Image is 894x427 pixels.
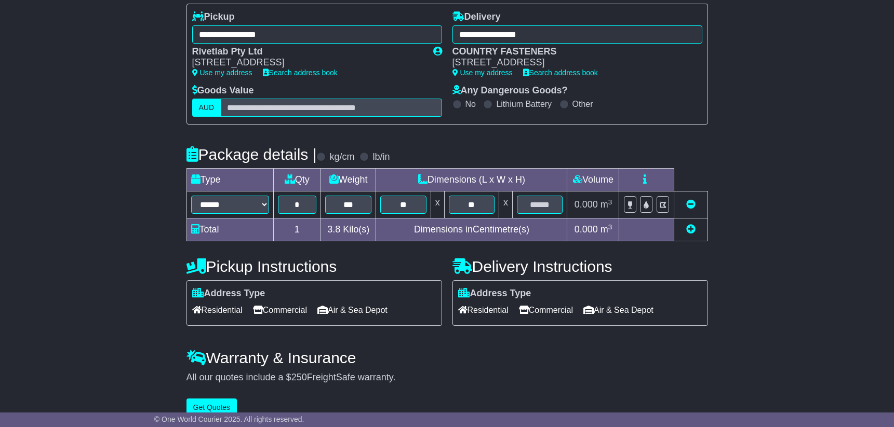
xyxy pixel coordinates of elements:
div: Rivetlab Pty Ltd [192,46,423,58]
span: Residential [458,302,509,318]
sup: 3 [608,223,612,231]
span: 3.8 [327,224,340,235]
a: Add new item [686,224,696,235]
label: lb/in [372,151,390,163]
label: Lithium Battery [496,99,552,109]
span: Air & Sea Depot [583,302,653,318]
td: Type [186,169,273,191]
label: kg/cm [329,151,354,163]
label: Other [572,99,593,109]
label: Pickup [192,11,235,23]
a: Search address book [263,68,338,77]
td: Kilo(s) [321,218,376,241]
div: [STREET_ADDRESS] [192,57,423,68]
td: x [499,191,513,218]
td: 1 [273,218,321,241]
label: Address Type [458,288,531,299]
a: Use my address [192,68,252,77]
div: [STREET_ADDRESS] [452,57,692,68]
span: Residential [192,302,243,318]
label: Any Dangerous Goods? [452,85,568,97]
span: Commercial [253,302,307,318]
span: 250 [291,372,307,382]
h4: Pickup Instructions [186,258,442,275]
h4: Package details | [186,146,317,163]
td: Weight [321,169,376,191]
span: © One World Courier 2025. All rights reserved. [154,415,304,423]
label: AUD [192,99,221,117]
a: Search address book [523,68,598,77]
td: Qty [273,169,321,191]
td: x [431,191,444,218]
td: Total [186,218,273,241]
span: 0.000 [575,199,598,210]
td: Dimensions in Centimetre(s) [376,218,567,241]
label: Delivery [452,11,501,23]
div: All our quotes include a $ FreightSafe warranty. [186,372,708,383]
label: Address Type [192,288,265,299]
span: Commercial [519,302,573,318]
h4: Delivery Instructions [452,258,708,275]
span: m [601,199,612,210]
td: Dimensions (L x W x H) [376,169,567,191]
label: Goods Value [192,85,254,97]
div: COUNTRY FASTENERS [452,46,692,58]
a: Remove this item [686,199,696,210]
span: m [601,224,612,235]
h4: Warranty & Insurance [186,349,708,366]
button: Get Quotes [186,398,237,417]
label: No [465,99,476,109]
a: Use my address [452,68,513,77]
span: 0.000 [575,224,598,235]
sup: 3 [608,198,612,206]
td: Volume [567,169,619,191]
span: Air & Sea Depot [317,302,388,318]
